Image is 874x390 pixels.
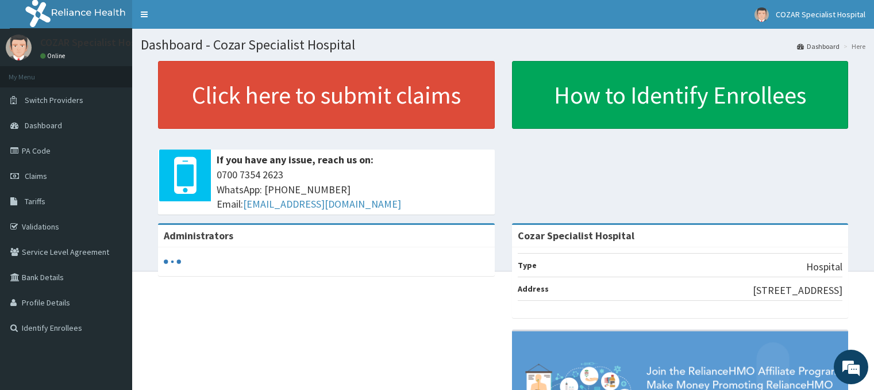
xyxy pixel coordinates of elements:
[754,7,769,22] img: User Image
[25,120,62,131] span: Dashboard
[518,284,549,294] b: Address
[243,197,401,211] a: [EMAIL_ADDRESS][DOMAIN_NAME]
[164,229,233,242] b: Administrators
[25,196,45,207] span: Tariffs
[806,259,842,274] p: Hospital
[217,153,374,166] b: If you have any issue, reach us on:
[518,260,537,270] b: Type
[776,9,865,20] span: COZAR Specialist Hospital
[797,41,840,51] a: Dashboard
[217,167,489,212] span: 0700 7354 2623 WhatsApp: [PHONE_NUMBER] Email:
[158,61,495,129] a: Click here to submit claims
[141,37,865,52] h1: Dashboard - Cozar Specialist Hospital
[164,253,181,270] svg: audio-loading
[753,283,842,298] p: [STREET_ADDRESS]
[841,41,865,51] li: Here
[25,95,83,105] span: Switch Providers
[512,61,849,129] a: How to Identify Enrollees
[6,35,32,60] img: User Image
[25,171,47,181] span: Claims
[518,229,634,242] strong: Cozar Specialist Hospital
[40,52,68,60] a: Online
[40,37,156,48] p: COZAR Specialist Hospital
